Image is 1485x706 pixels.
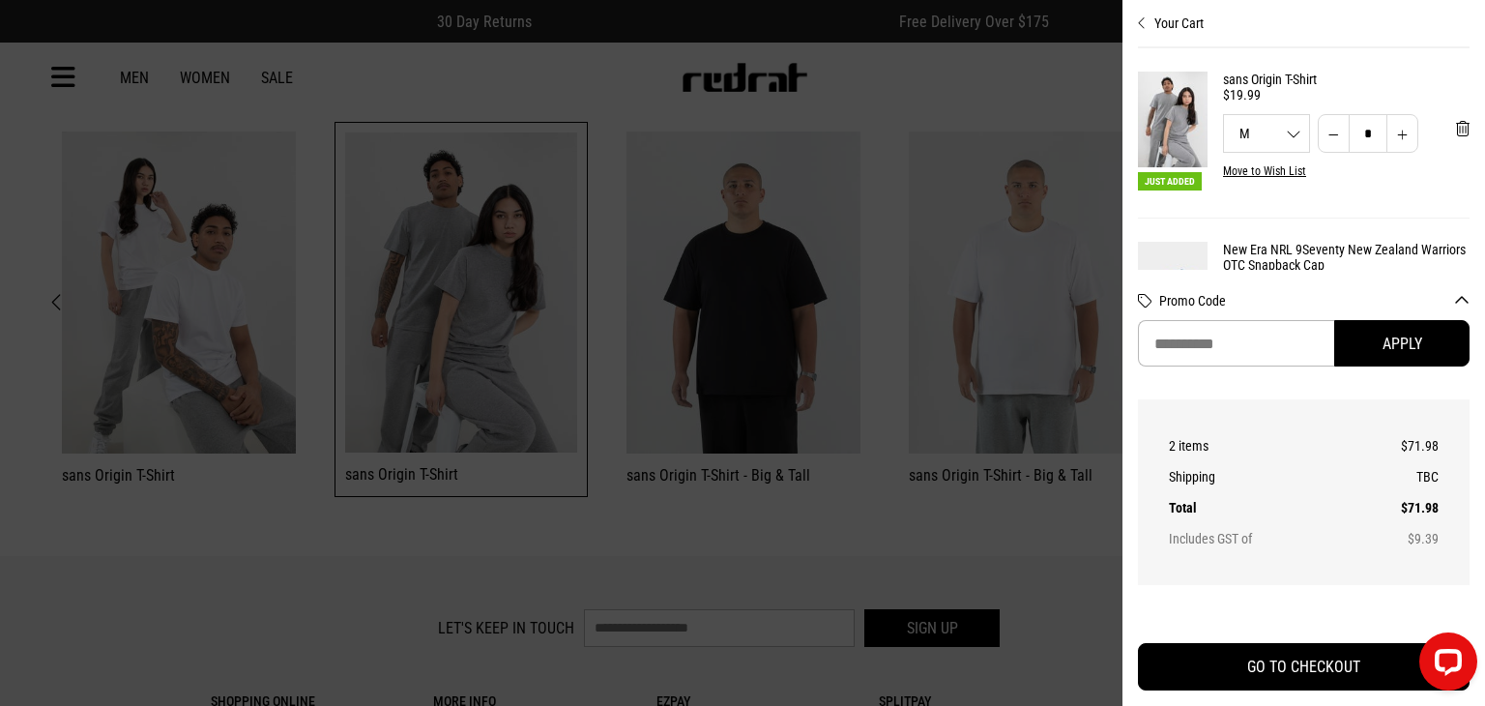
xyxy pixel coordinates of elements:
button: Move to Wish List [1223,164,1306,178]
button: Increase quantity [1386,114,1418,153]
th: Total [1169,492,1354,523]
a: New Era NRL 9Seventy New Zealand Warriors OTC Snapback Cap [1223,242,1470,273]
th: 2 items [1169,430,1354,461]
button: Promo Code [1159,293,1470,309]
a: sans Origin T-Shirt [1223,72,1470,87]
span: M [1224,127,1309,140]
button: Decrease quantity [1318,114,1350,153]
td: TBC [1354,461,1439,492]
img: New Era NRL 9Seventy New Zealand Warriors OTC Snapback Cap [1138,242,1208,338]
iframe: LiveChat chat widget [1404,625,1485,706]
td: $71.98 [1354,430,1439,461]
td: $71.98 [1354,492,1439,523]
img: sans Origin T-Shirt [1138,72,1208,167]
div: $19.99 [1223,87,1470,103]
input: Quantity [1349,114,1387,153]
span: Just Added [1138,172,1202,191]
input: Promo Code [1138,320,1334,367]
th: Includes GST of [1169,523,1354,554]
td: $9.39 [1354,523,1439,554]
th: Shipping [1169,461,1354,492]
iframe: Customer reviews powered by Trustpilot [1138,608,1470,628]
button: Apply [1334,320,1470,367]
button: GO TO CHECKOUT [1138,643,1470,691]
button: 'Remove from cart [1441,104,1485,153]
